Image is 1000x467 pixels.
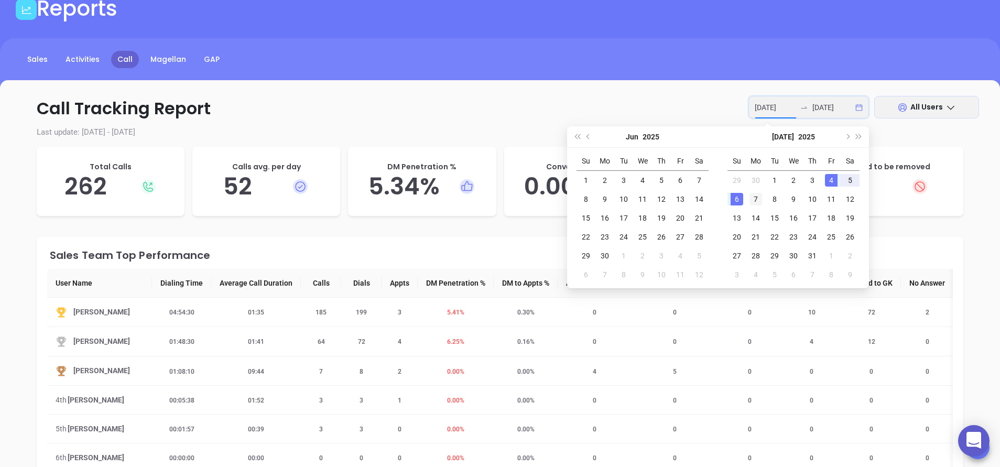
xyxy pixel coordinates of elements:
th: Su [727,152,746,171]
img: Third-KkzKhbNG.svg [56,365,67,377]
td: 2025-07-17 [803,209,822,227]
div: 1 [825,249,838,262]
div: 7 [806,268,819,281]
span: 72 [352,338,372,345]
span: 0 [919,338,936,345]
div: 4 [825,174,838,187]
span: 199 [350,309,373,316]
span: 01:48:30 [163,338,201,345]
div: 9 [844,268,856,281]
button: Choose a year [643,126,659,147]
th: Tu [765,152,784,171]
span: 0 [863,397,879,404]
th: Fr [671,152,690,171]
div: 1 [580,174,592,187]
span: 0 [392,426,408,433]
td: 2025-07-05 [841,171,860,190]
th: Appointment Sat [558,269,631,298]
span: 4 [392,338,408,345]
span: 0.30 % [511,309,541,316]
td: 2025-06-24 [614,227,633,246]
div: 16 [787,212,800,224]
td: 2025-06-01 [577,171,595,190]
div: 23 [787,231,800,243]
div: Sales Team Top Performance [50,250,953,260]
div: 23 [599,231,611,243]
td: 2025-07-11 [822,190,841,209]
div: 21 [693,212,705,224]
span: [PERSON_NAME] [73,335,130,347]
a: Magellan [144,51,192,68]
span: 3 [392,309,408,316]
td: 2025-08-06 [784,265,803,284]
div: 7 [693,174,705,187]
td: 2025-06-30 [595,246,614,265]
p: Calls avg. per day [203,161,330,172]
div: 2 [844,249,856,262]
span: 0 [803,397,820,404]
div: 30 [749,174,762,187]
div: 17 [806,212,819,224]
span: 0.16 % [511,338,541,345]
td: 2025-07-16 [784,209,803,227]
td: 2025-07-04 [671,246,690,265]
div: 5 [693,249,705,262]
th: Sa [690,152,709,171]
td: 2025-06-18 [633,209,652,227]
td: 2025-06-10 [614,190,633,209]
div: 26 [655,231,668,243]
span: 5 [667,368,683,375]
span: 00:01:57 [163,426,201,433]
div: 22 [768,231,781,243]
th: Talked to GK [842,269,901,298]
td: 2025-07-01 [765,171,784,190]
td: 2025-06-27 [671,227,690,246]
span: 1 [392,397,408,404]
div: 7 [599,268,611,281]
div: 3 [617,174,630,187]
td: 2025-08-03 [727,265,746,284]
div: 5 [655,174,668,187]
span: 3 [353,397,369,404]
th: Su [577,152,595,171]
input: Start date [755,102,796,113]
div: 19 [844,212,856,224]
span: 3 [313,397,329,404]
div: 12 [693,268,705,281]
span: 7 [313,368,329,375]
span: 09:44 [242,368,270,375]
img: Top-YuorZo0z.svg [56,307,67,318]
div: 16 [599,212,611,224]
div: 9 [636,268,649,281]
button: Previous month (PageUp) [583,126,594,147]
div: 3 [731,268,743,281]
td: 2025-07-10 [652,265,671,284]
div: 9 [599,193,611,205]
th: Mo [595,152,614,171]
h5: 5.34 % [358,172,485,201]
div: 27 [731,249,743,262]
a: Activities [59,51,106,68]
span: 6.25 % [441,338,471,345]
span: 0 [803,426,820,433]
div: 10 [806,193,819,205]
span: [PERSON_NAME] [68,423,124,435]
th: Sa [841,152,860,171]
td: 2025-07-11 [671,265,690,284]
span: 01:08:10 [163,368,201,375]
span: 4th [56,394,67,406]
td: 2025-06-04 [633,171,652,190]
span: 00:05:38 [163,397,201,404]
div: 8 [825,268,838,281]
td: 2025-06-28 [690,227,709,246]
h5: 0 [826,172,953,201]
div: 9 [787,193,800,205]
td: 2025-07-15 [765,209,784,227]
td: 2025-06-17 [614,209,633,227]
td: 2025-06-29 [577,246,595,265]
td: 2025-06-26 [652,227,671,246]
a: Call [111,51,139,68]
div: 3 [806,174,819,187]
td: 2025-07-04 [822,171,841,190]
span: 0 [919,397,936,404]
